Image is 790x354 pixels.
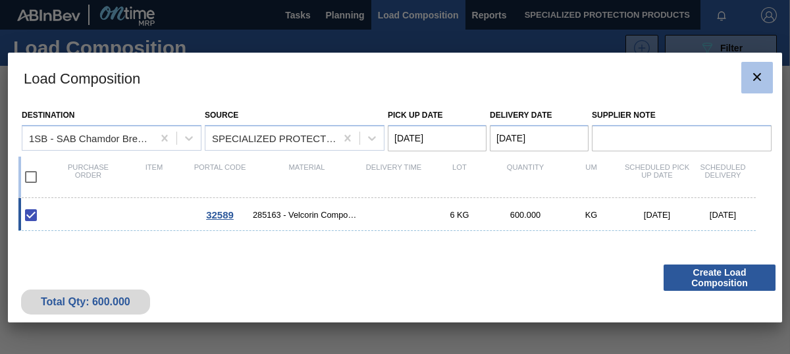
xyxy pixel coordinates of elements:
[187,209,253,220] div: Go to Order
[22,111,74,120] label: Destination
[253,210,361,220] span: 285163 - Velcorin Compound (DMDC)
[490,125,589,151] input: mm/dd/yyyy
[55,163,121,191] div: Purchase order
[388,111,443,120] label: Pick up Date
[624,163,690,191] div: Scheduled Pick up Date
[205,111,238,120] label: Source
[592,106,772,125] label: Supplier Note
[427,163,492,191] div: Lot
[187,163,253,191] div: Portal code
[624,210,690,220] div: [DATE]
[690,210,756,220] div: [DATE]
[492,163,558,191] div: Quantity
[388,125,487,151] input: mm/dd/yyyy
[690,163,756,191] div: Scheduled Delivery
[558,210,624,220] div: KG
[427,210,492,220] div: 6 KG
[253,163,361,191] div: Material
[558,163,624,191] div: UM
[8,53,782,103] h3: Load Composition
[31,296,140,308] div: Total Qty: 600.000
[29,132,154,143] div: 1SB - SAB Chamdor Brewery
[361,163,427,191] div: Delivery Time
[206,209,234,220] span: 32589
[492,210,558,220] div: 600.000
[212,132,337,143] div: SPECIALIZED PROTECTION PRODUCTS
[664,265,776,291] button: Create Load Composition
[490,111,552,120] label: Delivery Date
[121,163,187,191] div: Item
